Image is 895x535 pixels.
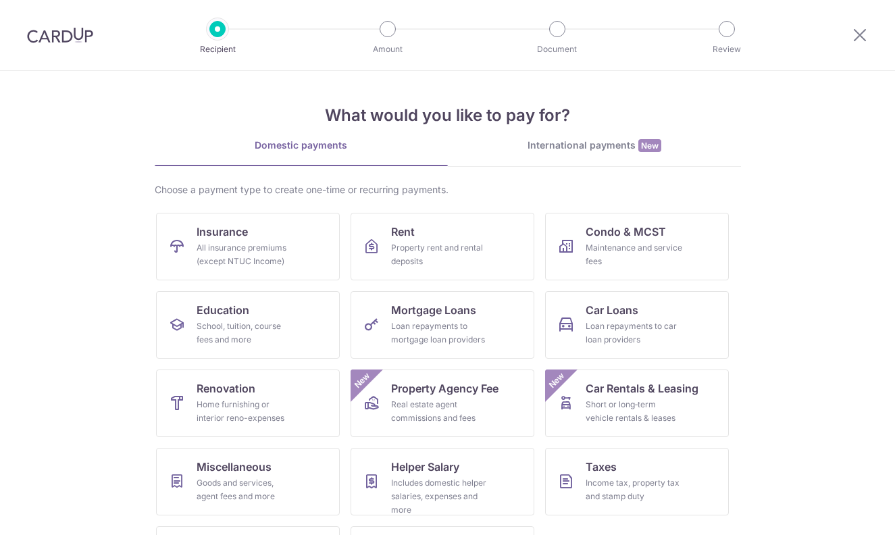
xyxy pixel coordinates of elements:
[638,139,661,152] span: New
[391,476,488,517] div: Includes domestic helper salaries, expenses and more
[586,224,666,240] span: Condo & MCST
[586,241,683,268] div: Maintenance and service fees
[391,398,488,425] div: Real estate agent commissions and fees
[677,43,777,56] p: Review
[156,213,340,280] a: InsuranceAll insurance premiums (except NTUC Income)
[586,320,683,347] div: Loan repayments to car loan providers
[391,302,476,318] span: Mortgage Loans
[391,224,415,240] span: Rent
[586,380,698,397] span: Car Rentals & Leasing
[351,370,534,437] a: Property Agency FeeReal estate agent commissions and feesNew
[155,183,741,197] div: Choose a payment type to create one-time or recurring payments.
[351,448,534,515] a: Helper SalaryIncludes domestic helper salaries, expenses and more
[391,459,459,475] span: Helper Salary
[197,320,294,347] div: School, tuition, course fees and more
[448,138,741,153] div: International payments
[391,320,488,347] div: Loan repayments to mortgage loan providers
[545,448,729,515] a: TaxesIncome tax, property tax and stamp duty
[586,459,617,475] span: Taxes
[155,103,741,128] h4: What would you like to pay for?
[507,43,607,56] p: Document
[197,398,294,425] div: Home furnishing or interior reno-expenses
[197,476,294,503] div: Goods and services, agent fees and more
[391,241,488,268] div: Property rent and rental deposits
[545,213,729,280] a: Condo & MCSTMaintenance and service fees
[156,291,340,359] a: EducationSchool, tuition, course fees and more
[155,138,448,152] div: Domestic payments
[197,459,272,475] span: Miscellaneous
[168,43,267,56] p: Recipient
[197,241,294,268] div: All insurance premiums (except NTUC Income)
[351,370,373,392] span: New
[156,370,340,437] a: RenovationHome furnishing or interior reno-expenses
[156,448,340,515] a: MiscellaneousGoods and services, agent fees and more
[338,43,438,56] p: Amount
[197,224,248,240] span: Insurance
[545,370,729,437] a: Car Rentals & LeasingShort or long‑term vehicle rentals & leasesNew
[586,398,683,425] div: Short or long‑term vehicle rentals & leases
[197,380,255,397] span: Renovation
[545,291,729,359] a: Car LoansLoan repayments to car loan providers
[351,291,534,359] a: Mortgage LoansLoan repayments to mortgage loan providers
[197,302,249,318] span: Education
[545,370,567,392] span: New
[27,27,93,43] img: CardUp
[391,380,498,397] span: Property Agency Fee
[586,302,638,318] span: Car Loans
[586,476,683,503] div: Income tax, property tax and stamp duty
[351,213,534,280] a: RentProperty rent and rental deposits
